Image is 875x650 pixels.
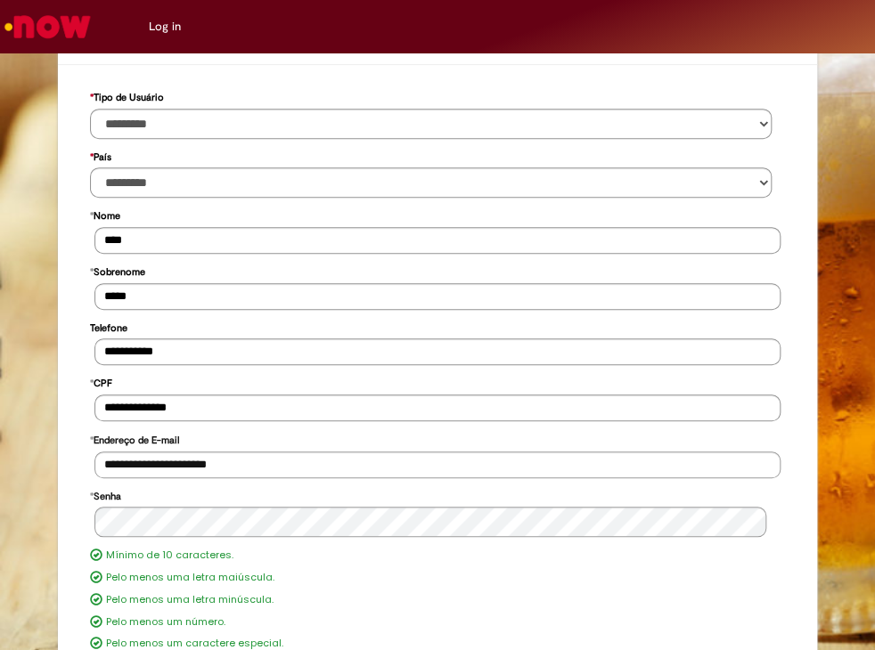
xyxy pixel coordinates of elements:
label: Senha [90,482,121,508]
label: Mínimo de 10 caracteres. [106,548,233,563]
label: Pelo menos um número. [106,615,225,630]
label: Pelo menos uma letra minúscula. [106,593,274,607]
label: Telefone [90,313,127,339]
label: Nome [90,201,120,227]
label: Endereço de E-mail [90,426,179,451]
label: CPF [90,369,112,394]
label: Pelo menos uma letra maiúscula. [106,571,274,585]
label: Tipo de Usuário [90,83,164,109]
img: ServiceNow [2,9,94,45]
label: País [90,142,111,168]
label: Sobrenome [90,257,145,283]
